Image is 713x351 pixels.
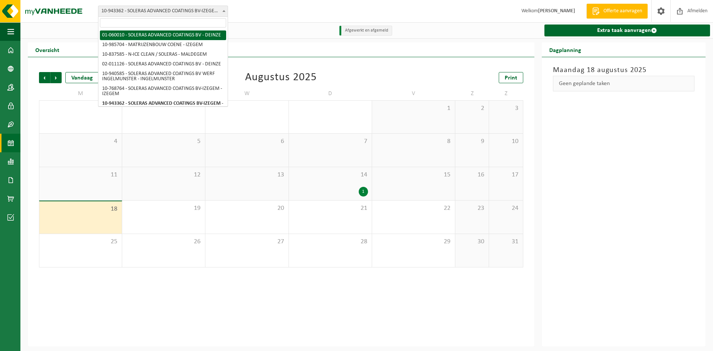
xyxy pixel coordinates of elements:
[100,84,226,99] li: 10-768764 - SOLERAS ADVANCED COATINGS BV-IZEGEM - IZEGEM
[126,238,201,246] span: 26
[505,75,517,81] span: Print
[538,8,575,14] strong: [PERSON_NAME]
[43,205,118,213] span: 18
[372,87,455,100] td: V
[100,40,226,50] li: 10-985704 - MATRIJZENBOUW COENE - IZEGEM
[493,171,519,179] span: 17
[100,50,226,59] li: 10-837585 - N-ICE CLEAN / SOLERAS - MALDEGEM
[293,137,368,146] span: 7
[65,72,99,83] div: Vandaag
[43,171,118,179] span: 11
[98,6,228,17] span: 10-943362 - SOLERAS ADVANCED COATINGS BV-IZEGEM - IZEGEM
[39,72,50,83] span: Vorige
[459,171,485,179] span: 16
[544,25,710,36] a: Extra taak aanvragen
[51,72,62,83] span: Volgende
[553,65,694,76] h3: Maandag 18 augustus 2025
[126,137,201,146] span: 5
[205,87,289,100] td: W
[376,204,451,212] span: 22
[126,171,201,179] span: 12
[43,238,118,246] span: 25
[455,87,489,100] td: Z
[98,6,228,16] span: 10-943362 - SOLERAS ADVANCED COATINGS BV-IZEGEM - IZEGEM
[209,238,284,246] span: 27
[602,7,644,15] span: Offerte aanvragen
[553,76,694,91] div: Geen geplande taken
[39,87,122,100] td: M
[493,104,519,113] span: 3
[459,137,485,146] span: 9
[100,59,226,69] li: 02-011126 - SOLERAS ADVANCED COATINGS BV - DEINZE
[28,42,67,57] h2: Overzicht
[489,87,523,100] td: Z
[459,104,485,113] span: 2
[542,42,589,57] h2: Dagplanning
[293,171,368,179] span: 14
[209,137,284,146] span: 6
[459,238,485,246] span: 30
[293,204,368,212] span: 21
[100,30,226,40] li: 01-060010 - SOLERAS ADVANCED COATINGS BV - DEINZE
[245,72,317,83] div: Augustus 2025
[339,26,392,36] li: Afgewerkt en afgemeld
[289,87,372,100] td: D
[586,4,648,19] a: Offerte aanvragen
[493,238,519,246] span: 31
[359,187,368,196] div: 1
[100,69,226,84] li: 10-940585 - SOLERAS ADVANCED COATINGS BV WERF INGELMUNSTER - INGELMUNSTER
[43,137,118,146] span: 4
[376,104,451,113] span: 1
[293,238,368,246] span: 28
[459,204,485,212] span: 23
[376,137,451,146] span: 8
[499,72,523,83] a: Print
[209,171,284,179] span: 13
[100,99,226,114] li: 10-943362 - SOLERAS ADVANCED COATINGS BV-IZEGEM - IZEGEM
[376,171,451,179] span: 15
[376,238,451,246] span: 29
[493,137,519,146] span: 10
[126,204,201,212] span: 19
[493,204,519,212] span: 24
[209,204,284,212] span: 20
